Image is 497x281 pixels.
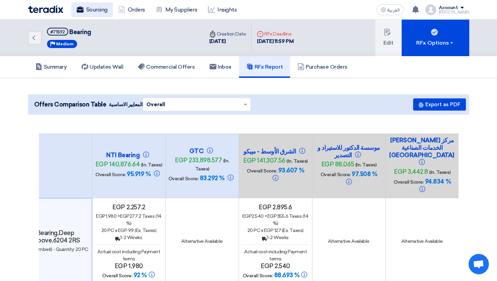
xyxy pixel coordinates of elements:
span: Overall Score: [321,172,351,178]
span: egp 88,065 [321,161,354,168]
span: Offers Comparison Table [34,100,106,109]
span: Medium [56,42,74,46]
a: Inbox [202,56,239,78]
span: Overall Score: [95,172,125,178]
div: Alternative Available [168,238,236,245]
span: (In. Taxes) [355,162,377,168]
span: egp [120,213,129,219]
div: RFx Deadline [257,30,293,38]
span: 94.834 % [425,178,451,185]
span: المعايير الاساسية [109,101,142,108]
h5: Updates Wall [81,64,123,70]
span: 83.292 % [200,174,224,182]
span: egp 99 [118,228,134,233]
div: 1-2 Weeks [242,234,309,241]
span: Actual cost including Payment terms [244,249,307,262]
h4: egp 2,895.6 [242,204,309,211]
h4: موسسة الدكتور للاستيراد و التصدير [315,144,383,159]
span: egp [242,213,252,219]
h5: Purchase Orders [298,64,348,70]
h5: Summary [35,64,67,70]
div: [DATE] [209,38,246,45]
div: Alternative Available [315,238,383,245]
span: 92 % [134,272,147,279]
span: egp 233,898.577 [175,157,222,164]
h5: Commercial Offers [138,64,195,70]
span: 88.693 % [274,272,300,279]
span: العربية [387,8,400,13]
h5: Inbox [210,64,232,70]
span: Actual cost including Payment terms [97,249,160,262]
span: Overall Score: [247,168,277,174]
h4: egp 2,257.2 [95,204,163,211]
span: {{partNumber}} - Quantity: 20 PC [22,247,88,252]
span: Overall Score: [394,179,424,185]
button: RFx Options [402,20,469,56]
a: My Suppliers [150,2,203,17]
span: egp 127 [264,228,281,233]
span: 93.607 % [278,167,304,174]
span: (In. Taxes) [195,158,229,172]
span: PC x [254,228,263,233]
span: (In. Taxes) [429,169,450,175]
div: RFx Options [416,39,454,47]
div: Creation Date [209,30,246,38]
div: [DATE] 11:59 PM [257,38,293,45]
span: egp 141,307.56 [243,157,285,164]
span: egp 3,442.8 [394,168,428,175]
div: Open chat [469,254,489,274]
button: Export as PDF [413,98,466,111]
div: Alternative Available [388,238,456,245]
h4: egp 2,540 [242,262,309,270]
img: profile_test.png [425,4,436,15]
span: Bearing [69,28,91,36]
span: PC x [108,228,117,233]
span: 20 [247,228,253,233]
a: Insights [203,2,242,17]
h5: Bearing [47,28,91,36]
h4: GTC [168,147,236,155]
a: Commercial Offers [131,56,202,78]
span: egp [267,213,277,219]
button: Edit [375,20,402,56]
span: (In. Taxes) [286,158,308,164]
span: (Ex. Taxes) [282,228,304,233]
h4: NTI Bearing [95,151,163,159]
a: Purchase Orders [290,56,355,78]
a: Updates Wall [74,56,131,78]
a: Sourcing [71,2,113,17]
h4: Bearing,Deep Groove,6204 2RS [22,229,89,244]
h4: الشرق الأوسط - ميبكو [242,148,309,155]
div: [PERSON_NAME] [439,10,469,14]
div: 2,540 + 355.6 Taxes (14 %) [242,213,309,227]
h5: RFx Report [246,64,283,70]
span: (Ex. Taxes) [135,228,156,233]
a: Summary [28,56,74,78]
div: Account [439,5,458,11]
span: 20 [101,228,107,233]
div: 1-2 Weeks [95,234,163,241]
span: egp [96,213,105,219]
h4: [PERSON_NAME] مركز الخدمات الصناعية [GEOGRAPHIC_DATA] [388,137,456,166]
button: العربية [377,4,404,15]
a: RFx Report [239,56,290,78]
a: Orders [113,2,150,17]
span: egp 140,876.64 [95,161,140,168]
span: Overall Score: [243,273,273,279]
div: 1,980 + 277.2 Taxes (14 %) [95,213,163,227]
span: 97.508 % [352,170,377,178]
h4: egp 1,980 [95,262,163,270]
span: Overall Score: [168,176,198,182]
img: Teradix logo [28,5,63,13]
span: 95.919 % [127,170,150,178]
span: Overall Score: [102,273,132,279]
div: #71592 [50,30,65,34]
span: (In. Taxes) [141,162,162,168]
